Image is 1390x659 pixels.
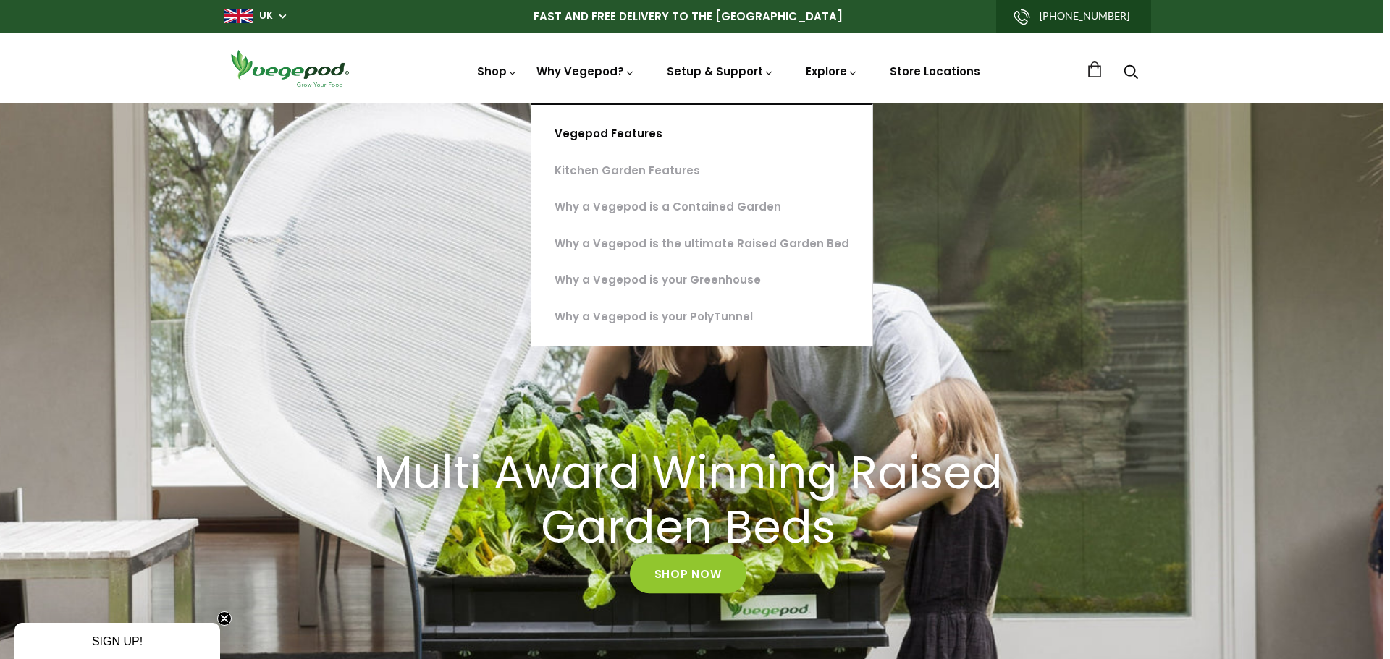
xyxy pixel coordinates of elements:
[667,64,774,79] a: Setup & Support
[14,623,220,659] div: SIGN UP!Close teaser
[531,299,872,336] a: Why a Vegepod is your PolyTunnel
[531,189,872,226] a: Why a Vegepod is a Contained Garden
[224,48,355,89] img: Vegepod
[92,635,143,647] span: SIGN UP!
[362,446,1014,555] h2: Multi Award Winning Raised Garden Beds
[890,64,980,79] a: Store Locations
[630,555,746,594] a: Shop Now
[217,611,232,626] button: Close teaser
[531,226,872,263] a: Why a Vegepod is the ultimate Raised Garden Bed
[259,9,273,23] a: UK
[536,64,635,177] a: Why Vegepod?
[531,153,872,190] a: Kitchen Garden Features
[806,64,858,79] a: Explore
[224,9,253,23] img: gb_large.png
[531,116,872,153] a: Vegepod Features
[477,64,518,79] a: Shop
[1124,66,1138,81] a: Search
[531,262,872,299] a: Why a Vegepod is your Greenhouse
[344,446,1032,555] a: Multi Award Winning Raised Garden Beds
